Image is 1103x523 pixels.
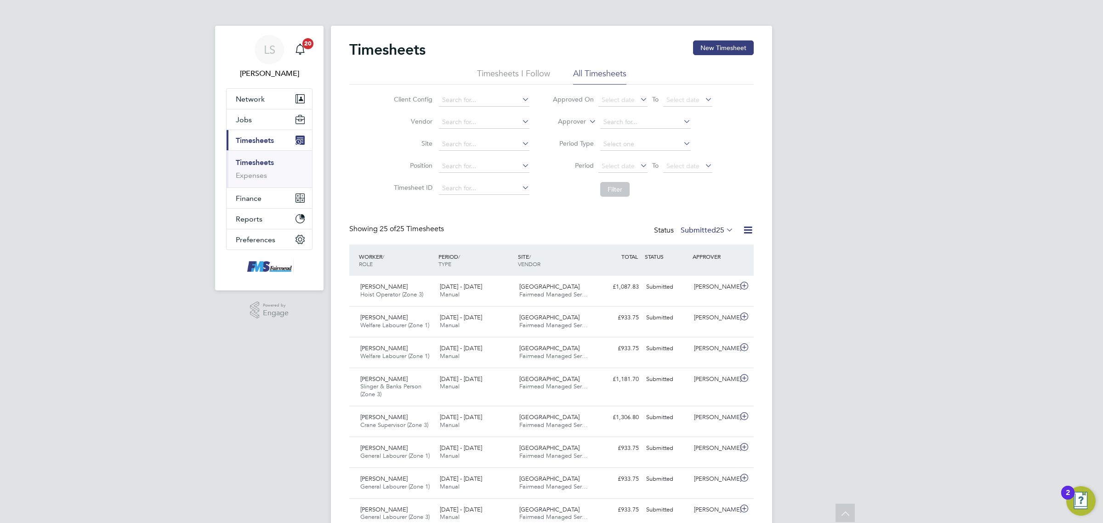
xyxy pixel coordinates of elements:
[552,161,594,170] label: Period
[519,513,588,521] span: Fairmead Managed Ser…
[642,410,690,425] div: Submitted
[477,68,550,85] li: Timesheets I Follow
[439,182,529,195] input: Search for...
[666,96,699,104] span: Select date
[360,483,430,490] span: General Labourer (Zone 1)
[519,375,580,383] span: [GEOGRAPHIC_DATA]
[360,475,408,483] span: [PERSON_NAME]
[649,159,661,171] span: To
[215,26,324,290] nav: Main navigation
[391,95,432,103] label: Client Config
[440,475,482,483] span: [DATE] - [DATE]
[236,171,267,180] a: Expenses
[595,502,642,517] div: £933.75
[360,283,408,290] span: [PERSON_NAME]
[595,310,642,325] div: £933.75
[440,352,460,360] span: Manual
[595,472,642,487] div: £933.75
[236,158,274,167] a: Timesheets
[649,93,661,105] span: To
[600,182,630,197] button: Filter
[236,115,252,124] span: Jobs
[391,161,432,170] label: Position
[440,483,460,490] span: Manual
[227,130,312,150] button: Timesheets
[690,410,738,425] div: [PERSON_NAME]
[690,372,738,387] div: [PERSON_NAME]
[595,341,642,356] div: £933.75
[380,224,444,233] span: 25 Timesheets
[438,260,451,267] span: TYPE
[360,375,408,383] span: [PERSON_NAME]
[519,421,588,429] span: Fairmead Managed Ser…
[642,441,690,456] div: Submitted
[236,136,274,145] span: Timesheets
[666,162,699,170] span: Select date
[439,94,529,107] input: Search for...
[226,259,313,274] a: Go to home page
[360,352,429,360] span: Welfare Labourer (Zone 1)
[250,301,289,319] a: Powered byEngage
[236,194,262,203] span: Finance
[519,382,588,390] span: Fairmead Managed Ser…
[600,116,691,129] input: Search for...
[227,188,312,208] button: Finance
[690,472,738,487] div: [PERSON_NAME]
[360,506,408,513] span: [PERSON_NAME]
[440,321,460,329] span: Manual
[519,352,588,360] span: Fairmead Managed Ser…
[552,95,594,103] label: Approved On
[349,224,446,234] div: Showing
[360,513,430,521] span: General Labourer (Zone 3)
[602,96,635,104] span: Select date
[519,475,580,483] span: [GEOGRAPHIC_DATA]
[360,413,408,421] span: [PERSON_NAME]
[227,109,312,130] button: Jobs
[440,375,482,383] span: [DATE] - [DATE]
[642,279,690,295] div: Submitted
[573,68,626,85] li: All Timesheets
[380,224,396,233] span: 25 of
[690,248,738,265] div: APPROVER
[291,35,309,64] a: 20
[440,283,482,290] span: [DATE] - [DATE]
[360,421,428,429] span: Crane Supervisor (Zone 3)
[440,513,460,521] span: Manual
[681,226,733,235] label: Submitted
[391,139,432,148] label: Site
[440,421,460,429] span: Manual
[595,441,642,456] div: £933.75
[600,138,691,151] input: Select one
[621,253,638,260] span: TOTAL
[382,253,384,260] span: /
[360,313,408,321] span: [PERSON_NAME]
[440,344,482,352] span: [DATE] - [DATE]
[519,290,588,298] span: Fairmead Managed Ser…
[264,44,275,56] span: LS
[1066,486,1096,516] button: Open Resource Center, 2 new notifications
[690,341,738,356] div: [PERSON_NAME]
[440,313,482,321] span: [DATE] - [DATE]
[236,95,265,103] span: Network
[642,341,690,356] div: Submitted
[529,253,531,260] span: /
[302,38,313,49] span: 20
[236,235,275,244] span: Preferences
[227,229,312,250] button: Preferences
[642,502,690,517] div: Submitted
[440,382,460,390] span: Manual
[440,452,460,460] span: Manual
[359,260,373,267] span: ROLE
[360,382,421,398] span: Slinger & Banks Person (Zone 3)
[519,413,580,421] span: [GEOGRAPHIC_DATA]
[595,372,642,387] div: £1,181.70
[360,344,408,352] span: [PERSON_NAME]
[519,313,580,321] span: [GEOGRAPHIC_DATA]
[690,310,738,325] div: [PERSON_NAME]
[519,506,580,513] span: [GEOGRAPHIC_DATA]
[716,226,724,235] span: 25
[519,321,588,329] span: Fairmead Managed Ser…
[226,68,313,79] span: Lawrence Schott
[227,89,312,109] button: Network
[360,444,408,452] span: [PERSON_NAME]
